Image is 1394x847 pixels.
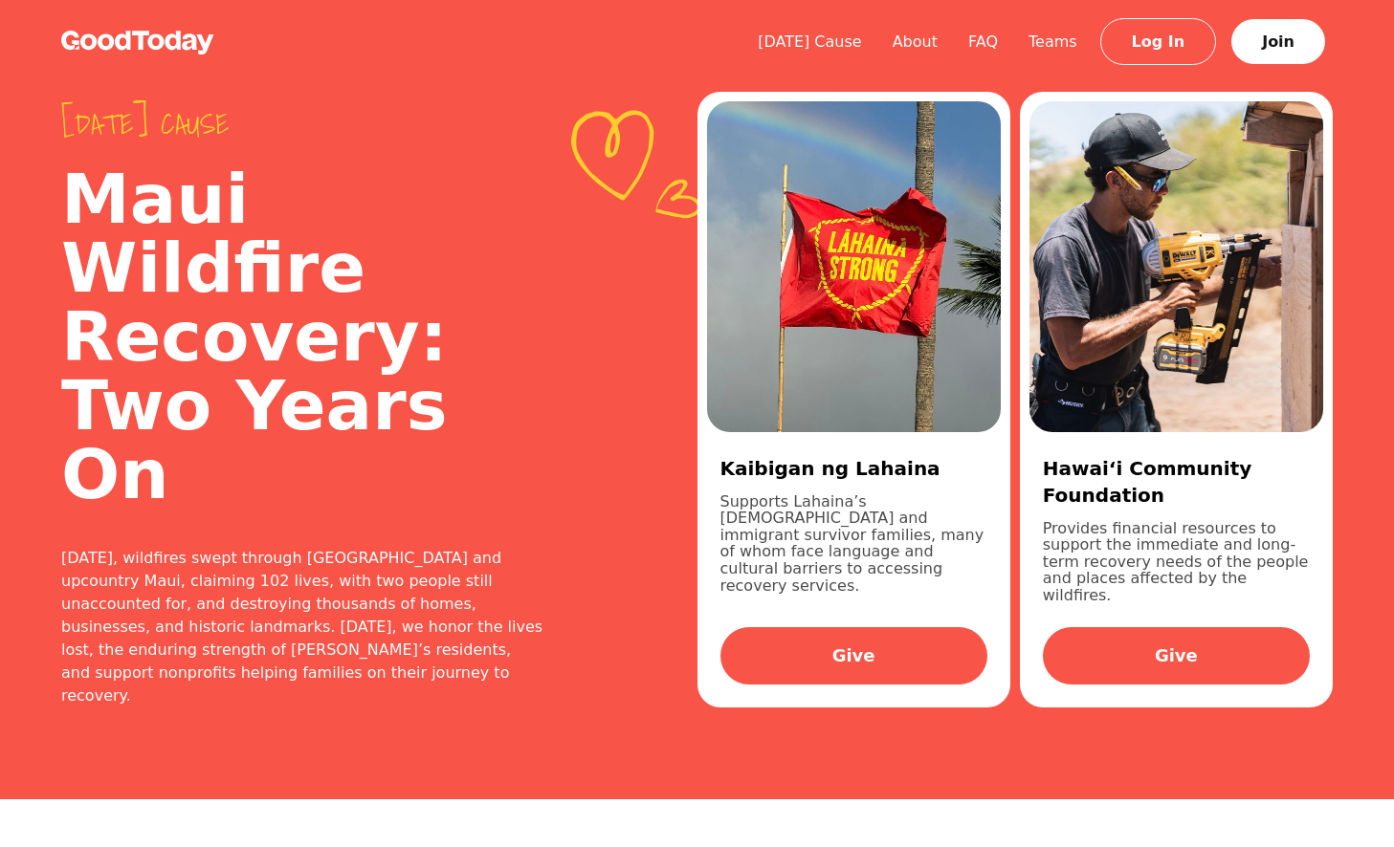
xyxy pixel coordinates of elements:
p: Supports Lahaina’s [DEMOGRAPHIC_DATA] and immigrant survivor families, many of whom face language... [720,493,987,604]
h3: Hawai‘i Community Foundation [1043,455,1310,509]
p: Provides financial resources to support the immediate and long-term recovery needs of the people ... [1043,520,1310,604]
img: GoodToday [61,31,214,54]
a: Give [1043,627,1310,684]
span: [DATE] cause [61,107,544,141]
img: aa121daa-f5bb-4cb5-a7c2-497b06b0227b.jpg [707,101,1001,432]
a: [DATE] Cause [742,33,877,51]
h2: Maui Wildfire Recovery: Two Years On [61,164,544,509]
img: 8bf40231-9446-4d7c-ac26-512c4f71aa14.jpg [1029,101,1323,432]
a: Log In [1100,18,1217,65]
a: FAQ [953,33,1013,51]
a: Give [720,627,987,684]
h3: Kaibigan ng Lahaina [720,455,987,482]
a: Teams [1013,33,1093,51]
a: Join [1231,19,1325,64]
a: About [877,33,953,51]
div: [DATE], wildfires swept through [GEOGRAPHIC_DATA] and upcountry Maui, claiming 102 lives, with tw... [61,547,544,707]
